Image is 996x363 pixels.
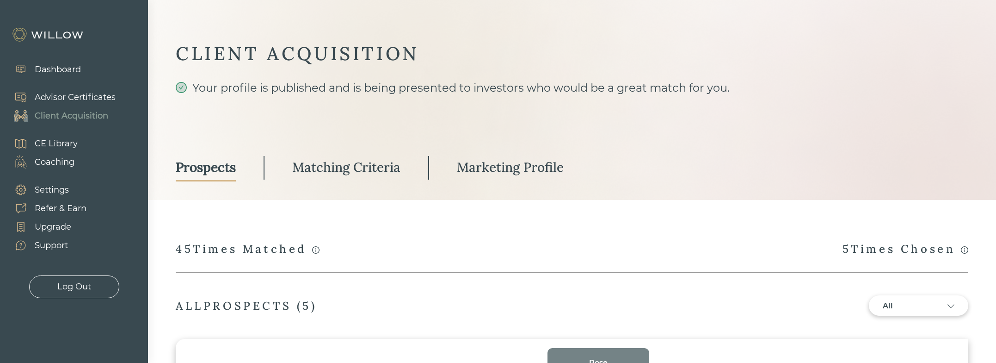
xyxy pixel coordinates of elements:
[5,60,81,79] a: Dashboard
[5,199,86,218] a: Refer & Earn
[5,88,116,106] a: Advisor Certificates
[35,156,74,169] div: Coaching
[35,110,108,122] div: Client Acquisition
[35,184,69,196] div: Settings
[5,106,116,125] a: Client Acquisition
[176,80,968,130] div: Your profile is published and is being presented to investors who would be a great match for you.
[961,246,968,254] span: info-circle
[35,138,78,150] div: CE Library
[457,154,564,181] a: Marketing Profile
[35,239,68,252] div: Support
[292,159,400,175] div: Matching Criteria
[35,91,116,104] div: Advisor Certificates
[176,42,968,66] div: CLIENT ACQUISITION
[176,159,236,175] div: Prospects
[35,63,81,76] div: Dashboard
[57,281,91,293] div: Log Out
[176,299,317,313] div: ALL PROSPECTS ( 5 )
[176,242,320,257] div: 45 Times Matched
[176,82,187,93] span: check-circle
[35,202,86,215] div: Refer & Earn
[312,246,320,254] span: info-circle
[5,134,78,153] a: CE Library
[457,159,564,175] div: Marketing Profile
[5,181,86,199] a: Settings
[842,242,968,257] div: 5 Times Chosen
[883,300,920,312] div: All
[292,154,400,181] a: Matching Criteria
[5,218,86,236] a: Upgrade
[176,154,236,181] a: Prospects
[5,153,78,171] a: Coaching
[35,221,71,233] div: Upgrade
[12,27,86,42] img: Willow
